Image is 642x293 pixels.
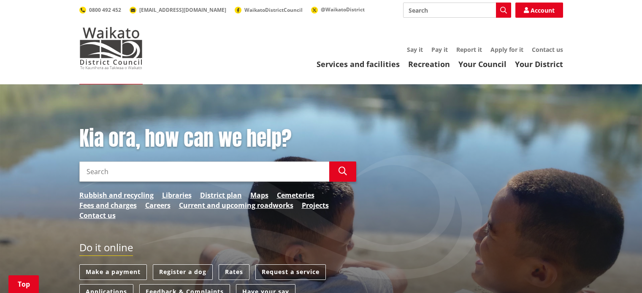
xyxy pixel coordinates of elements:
a: Request a service [255,264,326,280]
a: Contact us [532,46,563,54]
a: 0800 492 452 [79,6,121,13]
a: Rubbish and recycling [79,190,154,200]
a: Fees and charges [79,200,137,210]
a: Contact us [79,210,116,220]
a: Make a payment [79,264,147,280]
a: Say it [407,46,423,54]
h1: Kia ora, how can we help? [79,126,356,151]
a: Careers [145,200,171,210]
a: Libraries [162,190,192,200]
a: Register a dog [153,264,213,280]
a: Current and upcoming roadworks [179,200,293,210]
a: Pay it [431,46,448,54]
a: Rates [219,264,249,280]
a: Maps [250,190,268,200]
a: District plan [200,190,242,200]
a: Projects [302,200,329,210]
input: Search input [403,3,511,18]
a: Apply for it [490,46,523,54]
a: [EMAIL_ADDRESS][DOMAIN_NAME] [130,6,226,13]
a: WaikatoDistrictCouncil [235,6,303,13]
a: Top [8,275,39,293]
a: Report it [456,46,482,54]
a: @WaikatoDistrict [311,6,365,13]
span: [EMAIL_ADDRESS][DOMAIN_NAME] [139,6,226,13]
h2: Do it online [79,242,133,256]
a: Cemeteries [277,190,314,200]
a: Your District [515,59,563,69]
span: @WaikatoDistrict [321,6,365,13]
a: Recreation [408,59,450,69]
a: Account [515,3,563,18]
img: Waikato District Council - Te Kaunihera aa Takiwaa o Waikato [79,27,143,69]
a: Your Council [458,59,507,69]
input: Search input [79,161,329,182]
span: 0800 492 452 [89,6,121,13]
span: WaikatoDistrictCouncil [244,6,303,13]
a: Services and facilities [317,59,400,69]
